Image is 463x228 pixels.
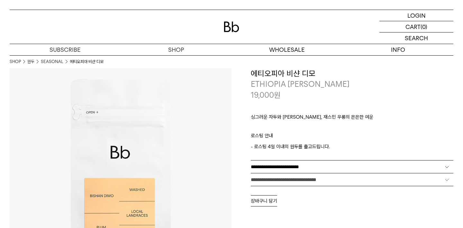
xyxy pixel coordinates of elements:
li: 에티오피아 비샨 디모 [70,59,104,65]
p: ETHIOPIA [PERSON_NAME] [251,79,453,90]
p: (0) [421,21,427,32]
img: 로고 [224,22,239,32]
a: SHOP [121,44,232,55]
p: ㅤ [251,124,453,132]
a: CART (0) [379,21,453,32]
p: 19,000 [251,90,281,101]
p: CART [405,21,421,32]
a: SEASONAL [41,59,63,65]
p: LOGIN [407,10,426,21]
a: SHOP [10,59,21,65]
a: SUBSCRIBE [10,44,121,55]
p: INFO [342,44,453,55]
a: LOGIN [379,10,453,21]
h3: 에티오피아 비샨 디모 [251,68,453,79]
p: 싱그러운 자두와 [PERSON_NAME], 재스민 우롱의 은은한 여운 [251,113,453,124]
p: SEARCH [405,32,428,44]
p: WHOLESALE [232,44,342,55]
button: 장바구니 담기 [251,195,277,206]
p: 로스팅 안내 [251,132,453,143]
p: - 로스팅 4일 이내의 원두를 출고드립니다. [251,143,453,150]
span: 원 [274,90,281,100]
a: 원두 [27,59,34,65]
